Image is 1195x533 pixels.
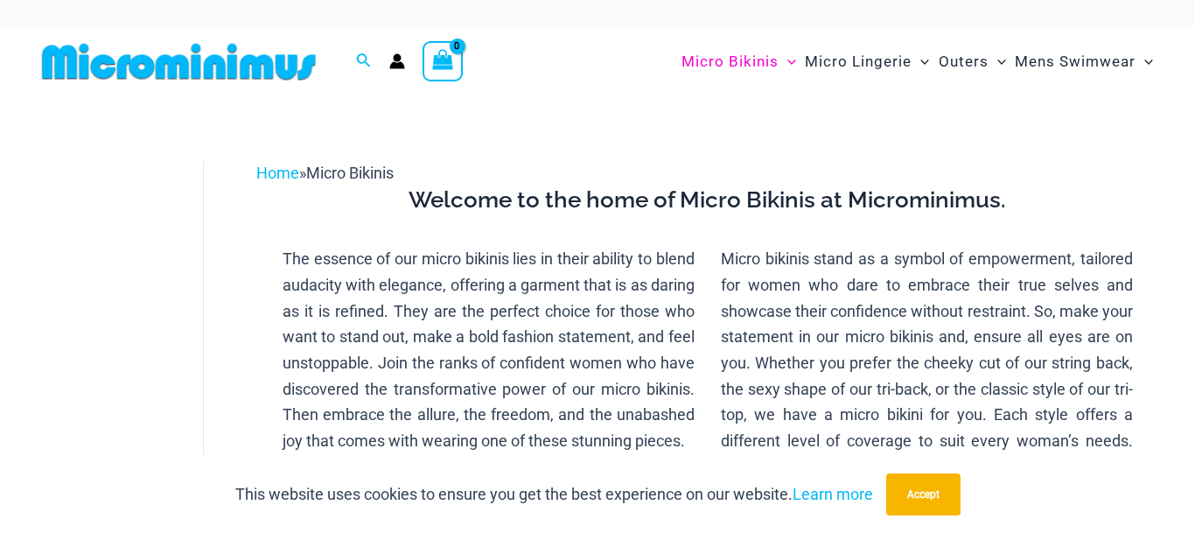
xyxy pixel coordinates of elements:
p: This website uses cookies to ensure you get the best experience on our website. [235,481,873,508]
span: Menu Toggle [912,39,929,84]
a: Learn more [793,485,873,503]
a: Search icon link [356,51,372,73]
span: Micro Bikinis [306,164,394,182]
a: Account icon link [389,53,405,69]
a: OutersMenu ToggleMenu Toggle [934,35,1010,88]
h3: Welcome to the home of Micro Bikinis at Microminimus. [269,186,1146,215]
a: Mens SwimwearMenu ToggleMenu Toggle [1010,35,1157,88]
span: Menu Toggle [1136,39,1153,84]
span: Outers [939,39,989,84]
a: Micro LingerieMenu ToggleMenu Toggle [800,35,933,88]
p: Micro bikinis stand as a symbol of empowerment, tailored for women who dare to embrace their true... [721,246,1133,506]
span: Micro Bikinis [681,39,779,84]
span: Mens Swimwear [1015,39,1136,84]
a: Micro BikinisMenu ToggleMenu Toggle [677,35,800,88]
span: Menu Toggle [989,39,1006,84]
iframe: TrustedSite Certified [44,146,201,496]
button: Accept [886,473,961,515]
a: View Shopping Cart, empty [423,41,463,81]
nav: Site Navigation [674,32,1160,91]
span: » [256,164,394,182]
img: MM SHOP LOGO FLAT [35,42,323,81]
p: The essence of our micro bikinis lies in their ability to blend audacity with elegance, offering ... [283,246,695,454]
span: Micro Lingerie [805,39,912,84]
span: Menu Toggle [779,39,796,84]
a: Home [256,164,299,182]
